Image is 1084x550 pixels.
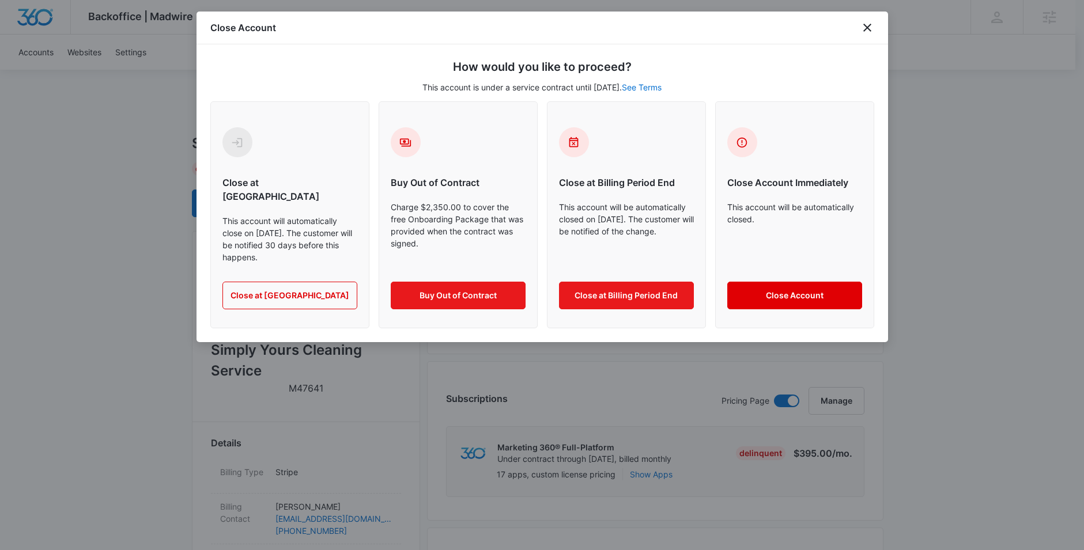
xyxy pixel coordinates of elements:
[559,282,694,309] button: Close at Billing Period End
[391,201,526,263] p: Charge $2,350.00 to cover the free Onboarding Package that was provided when the contract was sig...
[30,30,127,39] div: Domain: [DOMAIN_NAME]
[559,176,694,189] h6: Close at Billing Period End
[559,201,694,263] p: This account will be automatically closed on [DATE]. The customer will be notified of the change.
[210,58,874,75] h5: How would you like to proceed?
[31,67,40,76] img: tab_domain_overview_orange.svg
[860,21,874,35] button: close
[222,176,357,203] h6: Close at [GEOGRAPHIC_DATA]
[727,282,862,309] button: Close Account
[18,18,28,28] img: logo_orange.svg
[44,68,103,75] div: Domain Overview
[210,81,874,93] p: This account is under a service contract until [DATE].
[222,215,357,263] p: This account will automatically close on [DATE]. The customer will be notified 30 days before thi...
[727,176,862,189] h6: Close Account Immediately
[32,18,56,28] div: v 4.0.25
[391,282,526,309] button: Buy Out of Contract
[622,82,662,92] a: See Terms
[210,21,276,35] h1: Close Account
[18,30,28,39] img: website_grey.svg
[391,176,526,189] h6: Buy Out of Contract
[127,68,194,75] div: Keywords by Traffic
[727,201,862,263] p: This account will be automatically closed.
[222,282,357,309] button: Close at [GEOGRAPHIC_DATA]
[115,67,124,76] img: tab_keywords_by_traffic_grey.svg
